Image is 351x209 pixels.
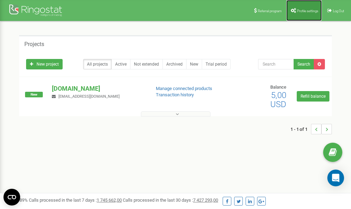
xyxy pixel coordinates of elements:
[258,9,282,13] span: Referral program
[297,9,318,13] span: Profile settings
[83,59,112,69] a: All projects
[294,59,314,69] button: Search
[24,41,44,47] h5: Projects
[29,197,122,203] span: Calls processed in the last 7 days :
[52,84,144,93] p: [DOMAIN_NAME]
[162,59,186,69] a: Archived
[130,59,163,69] a: Not extended
[111,59,130,69] a: Active
[290,117,332,141] nav: ...
[202,59,231,69] a: Trial period
[258,59,294,69] input: Search
[97,197,122,203] u: 1 745 662,00
[270,90,286,109] span: 5,00 USD
[297,91,329,102] a: Refill balance
[186,59,202,69] a: New
[25,92,43,97] span: New
[26,59,63,69] a: New project
[333,9,344,13] span: Log Out
[156,92,194,97] a: Transaction history
[156,86,212,91] a: Manage connected products
[270,84,286,90] span: Balance
[123,197,218,203] span: Calls processed in the last 30 days :
[3,189,20,206] button: Open CMP widget
[290,124,311,134] span: 1 - 1 of 1
[193,197,218,203] u: 7 427 293,00
[58,94,120,99] span: [EMAIL_ADDRESS][DOMAIN_NAME]
[327,170,344,186] div: Open Intercom Messenger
